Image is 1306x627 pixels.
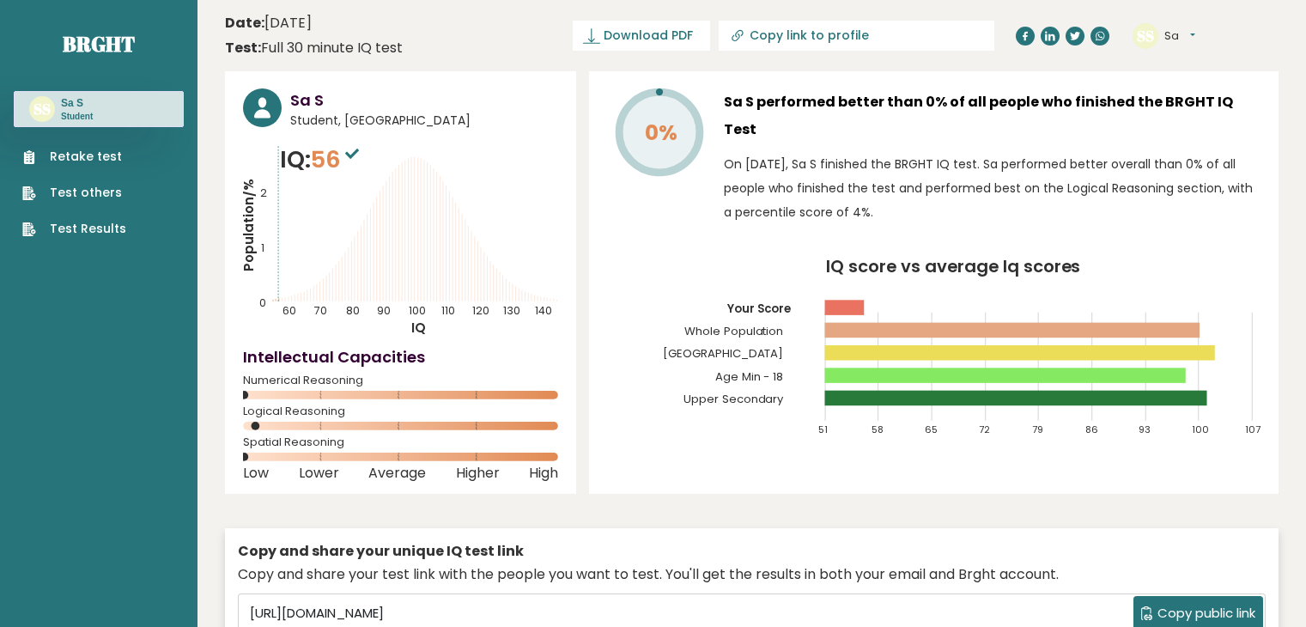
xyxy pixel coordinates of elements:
span: 56 [311,143,363,175]
tspan: IQ score vs average Iq scores [826,254,1081,278]
a: Test Results [22,220,126,238]
tspan: 51 [818,423,828,436]
a: Retake test [22,148,126,166]
span: Numerical Reasoning [243,377,558,384]
p: On [DATE], Sa S finished the BRGHT IQ test. Sa performed better overall than 0% of all people who... [724,152,1260,224]
div: Copy and share your test link with the people you want to test. You'll get the results in both yo... [238,564,1266,585]
div: Full 30 minute IQ test [225,38,403,58]
tspan: 90 [377,303,391,318]
tspan: 107 [1246,423,1261,436]
tspan: 0% [645,118,677,148]
tspan: 140 [535,303,552,318]
h4: Intellectual Capacities [243,345,558,368]
h3: Sa S [290,88,558,112]
time: [DATE] [225,13,312,33]
span: Average [368,470,426,477]
span: Copy public link [1157,604,1255,624]
tspan: Upper Secondary [683,391,785,407]
h3: Sa S performed better than 0% of all people who finished the BRGHT IQ Test [724,88,1260,143]
text: SS [33,99,51,119]
tspan: 2 [260,186,267,200]
tspan: [GEOGRAPHIC_DATA] [663,345,784,362]
tspan: 120 [472,303,489,318]
tspan: 110 [441,303,455,318]
div: Copy and share your unique IQ test link [238,541,1266,562]
button: Sa [1164,27,1195,45]
a: Test others [22,184,126,202]
tspan: 65 [926,423,938,436]
tspan: 0 [259,295,266,310]
span: High [529,470,558,477]
b: Date: [225,13,264,33]
tspan: 1 [261,240,264,255]
p: IQ: [280,143,363,177]
span: Spatial Reasoning [243,439,558,446]
tspan: 100 [1193,423,1210,436]
span: Logical Reasoning [243,408,558,415]
b: Test: [225,38,261,58]
span: Download PDF [604,27,693,45]
span: Low [243,470,269,477]
tspan: 79 [1032,423,1043,436]
tspan: 130 [503,303,520,318]
span: Higher [456,470,500,477]
span: Lower [299,470,339,477]
h3: Sa S [61,96,93,110]
tspan: 60 [283,303,297,318]
tspan: Whole Population [684,323,784,339]
p: Student [61,111,93,123]
tspan: 70 [314,303,327,318]
span: Student, [GEOGRAPHIC_DATA] [290,112,558,130]
tspan: 86 [1085,423,1098,436]
tspan: 93 [1139,423,1151,436]
tspan: Your Score [726,301,792,317]
tspan: 80 [346,303,360,318]
a: Download PDF [573,21,710,51]
text: SS [1137,25,1154,45]
a: Brght [63,30,135,58]
tspan: IQ [411,319,426,337]
tspan: 58 [872,423,884,436]
tspan: Population/% [240,179,258,271]
tspan: Age Min - 18 [715,368,784,385]
tspan: 100 [409,303,426,318]
tspan: 72 [979,423,990,436]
